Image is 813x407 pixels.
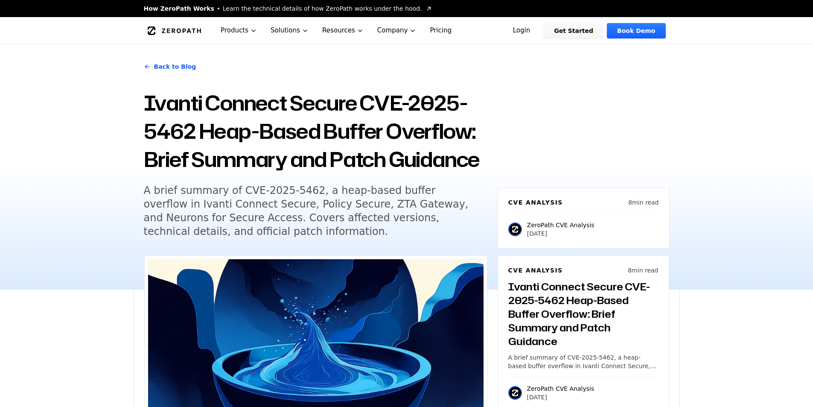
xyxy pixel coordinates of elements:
[508,198,563,207] h6: CVE Analysis
[628,266,658,275] p: 8 min read
[527,229,594,238] p: [DATE]
[144,55,196,79] a: Back to Blog
[223,4,422,13] span: Learn the technical details of how ZeroPath works under the hood.
[503,23,541,38] a: Login
[423,17,458,44] a: Pricing
[527,221,594,229] p: ZeroPath CVE Analysis
[508,386,522,400] img: ZeroPath CVE Analysis
[134,17,680,44] nav: Global
[214,17,264,44] button: Products
[144,89,487,173] h1: Ivanti Connect Secure CVE-2025-5462 Heap-Based Buffer Overflow: Brief Summary and Patch Guidance
[370,17,423,44] button: Company
[544,23,603,38] a: Get Started
[508,353,659,370] p: A brief summary of CVE-2025-5462, a heap-based buffer overflow in Ivanti Connect Secure, Policy S...
[527,384,594,393] p: ZeroPath CVE Analysis
[527,393,594,401] p: [DATE]
[607,23,665,38] a: Book Demo
[628,198,659,207] p: 8 min read
[315,17,370,44] button: Resources
[144,184,472,238] h5: A brief summary of CVE-2025-5462, a heap-based buffer overflow in Ivanti Connect Secure, Policy S...
[144,4,214,13] span: How ZeroPath Works
[144,4,432,13] a: How ZeroPath WorksLearn the technical details of how ZeroPath works under the hood.
[508,223,522,236] img: ZeroPath CVE Analysis
[264,17,315,44] button: Solutions
[508,280,659,348] h3: Ivanti Connect Secure CVE-2025-5462 Heap-Based Buffer Overflow: Brief Summary and Patch Guidance
[508,266,563,275] h6: CVE Analysis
